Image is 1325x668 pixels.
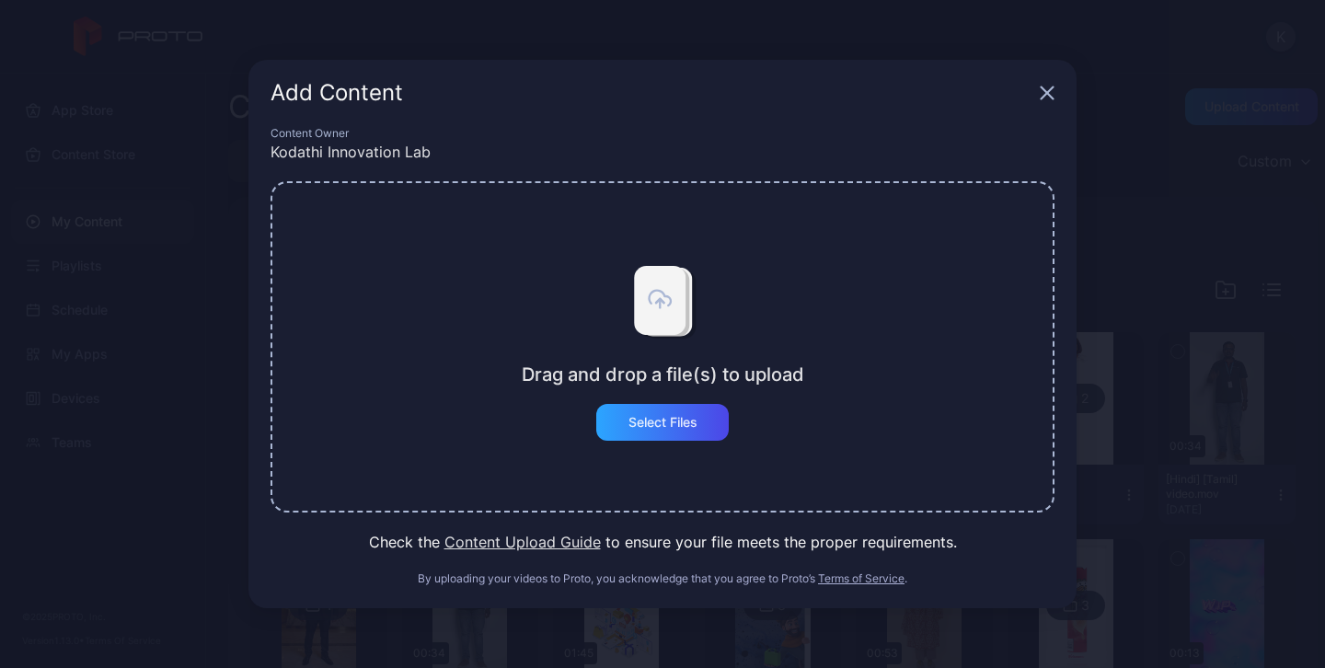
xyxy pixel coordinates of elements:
div: Content Owner [271,126,1054,141]
button: Select Files [596,404,729,441]
div: By uploading your videos to Proto, you acknowledge that you agree to Proto’s . [271,571,1054,586]
div: Kodathi Innovation Lab [271,141,1054,163]
div: Check the to ensure your file meets the proper requirements. [271,531,1054,553]
div: Add Content [271,82,1032,104]
button: Content Upload Guide [444,531,601,553]
div: Drag and drop a file(s) to upload [522,363,804,386]
div: Select Files [628,415,697,430]
button: Terms of Service [818,571,904,586]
